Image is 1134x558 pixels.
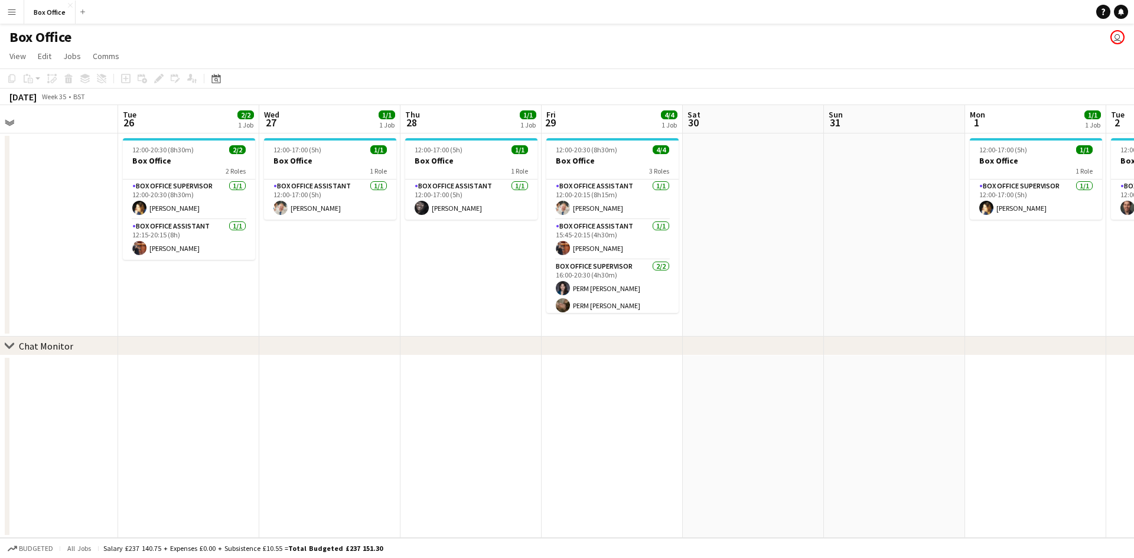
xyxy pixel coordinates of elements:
span: Comms [93,51,119,61]
h1: Box Office [9,28,71,46]
app-job-card: 12:00-17:00 (5h)1/1Box Office1 RoleBox Office Assistant1/112:00-17:00 (5h)[PERSON_NAME] [264,138,396,220]
button: Budgeted [6,542,55,555]
span: 30 [686,116,700,129]
span: Sun [829,109,843,120]
span: 1 Role [511,167,528,175]
app-job-card: 12:00-17:00 (5h)1/1Box Office1 RoleBox Office Assistant1/112:00-17:00 (5h)[PERSON_NAME] [405,138,537,220]
span: Fri [546,109,556,120]
h3: Box Office [123,155,255,166]
a: Edit [33,48,56,64]
app-card-role: Box Office Assistant1/112:00-17:00 (5h)[PERSON_NAME] [405,180,537,220]
app-card-role: Box Office Supervisor2/216:00-20:30 (4h30m)PERM [PERSON_NAME]PERM [PERSON_NAME] [546,260,679,317]
span: 31 [827,116,843,129]
app-card-role: Box Office Supervisor1/112:00-20:30 (8h30m)[PERSON_NAME] [123,180,255,220]
span: Edit [38,51,51,61]
span: 28 [403,116,420,129]
h3: Box Office [264,155,396,166]
span: Jobs [63,51,81,61]
span: Sat [687,109,700,120]
app-card-role: Box Office Assistant1/112:15-20:15 (8h)[PERSON_NAME] [123,220,255,260]
span: 3 Roles [649,167,669,175]
span: 1 [968,116,985,129]
span: 1/1 [379,110,395,119]
h3: Box Office [405,155,537,166]
span: Week 35 [39,92,69,101]
span: 1/1 [520,110,536,119]
app-card-role: Box Office Assistant1/115:45-20:15 (4h30m)[PERSON_NAME] [546,220,679,260]
span: 12:00-17:00 (5h) [273,145,321,154]
h3: Box Office [546,155,679,166]
div: 1 Job [661,120,677,129]
span: 4/4 [653,145,669,154]
span: 12:00-17:00 (5h) [415,145,462,154]
span: 4/4 [661,110,677,119]
a: View [5,48,31,64]
app-card-role: Box Office Supervisor1/112:00-17:00 (5h)[PERSON_NAME] [970,180,1102,220]
app-job-card: 12:00-20:30 (8h30m)4/4Box Office3 RolesBox Office Assistant1/112:00-20:15 (8h15m)[PERSON_NAME]Box... [546,138,679,313]
app-card-role: Box Office Assistant1/112:00-20:15 (8h15m)[PERSON_NAME] [546,180,679,220]
div: BST [73,92,85,101]
span: Tue [123,109,136,120]
span: 1/1 [1084,110,1101,119]
span: 1/1 [370,145,387,154]
span: Budgeted [19,544,53,553]
div: 1 Job [1085,120,1100,129]
span: 12:00-20:30 (8h30m) [132,145,194,154]
span: Thu [405,109,420,120]
app-card-role: Box Office Assistant1/112:00-17:00 (5h)[PERSON_NAME] [264,180,396,220]
a: Comms [88,48,124,64]
div: 1 Job [379,120,395,129]
span: 1/1 [1076,145,1093,154]
app-user-avatar: Millie Haldane [1110,30,1125,44]
span: All jobs [65,544,93,553]
h3: Box Office [970,155,1102,166]
span: Wed [264,109,279,120]
div: 1 Job [520,120,536,129]
div: Chat Monitor [19,340,73,352]
div: 1 Job [238,120,253,129]
span: Tue [1111,109,1125,120]
button: Box Office [24,1,76,24]
span: 1 Role [1076,167,1093,175]
span: View [9,51,26,61]
span: 2/2 [237,110,254,119]
span: 2/2 [229,145,246,154]
span: 26 [121,116,136,129]
span: 27 [262,116,279,129]
span: 1 Role [370,167,387,175]
a: Jobs [58,48,86,64]
span: Mon [970,109,985,120]
span: Total Budgeted £237 151.30 [288,544,383,553]
div: [DATE] [9,91,37,103]
app-job-card: 12:00-17:00 (5h)1/1Box Office1 RoleBox Office Supervisor1/112:00-17:00 (5h)[PERSON_NAME] [970,138,1102,220]
span: 12:00-17:00 (5h) [979,145,1027,154]
app-job-card: 12:00-20:30 (8h30m)2/2Box Office2 RolesBox Office Supervisor1/112:00-20:30 (8h30m)[PERSON_NAME]Bo... [123,138,255,260]
span: 12:00-20:30 (8h30m) [556,145,617,154]
span: 2 [1109,116,1125,129]
div: Salary £237 140.75 + Expenses £0.00 + Subsistence £10.55 = [103,544,383,553]
span: 1/1 [511,145,528,154]
span: 2 Roles [226,167,246,175]
span: 29 [545,116,556,129]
